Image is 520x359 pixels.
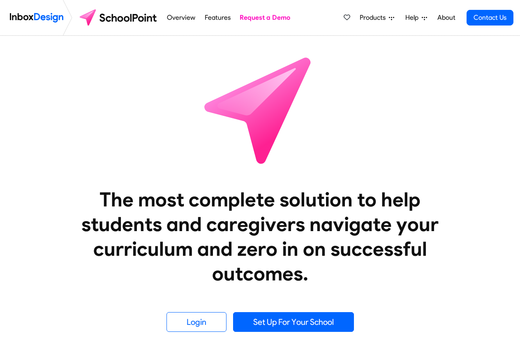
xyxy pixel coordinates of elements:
[467,10,513,25] a: Contact Us
[76,8,162,28] img: schoolpoint logo
[360,13,389,23] span: Products
[202,9,233,26] a: Features
[356,9,398,26] a: Products
[402,9,430,26] a: Help
[166,312,226,332] a: Login
[165,9,198,26] a: Overview
[405,13,422,23] span: Help
[435,9,458,26] a: About
[186,36,334,184] img: icon_schoolpoint.svg
[233,312,354,332] a: Set Up For Your School
[238,9,293,26] a: Request a Demo
[65,187,455,286] heading: The most complete solution to help students and caregivers navigate your curriculum and zero in o...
